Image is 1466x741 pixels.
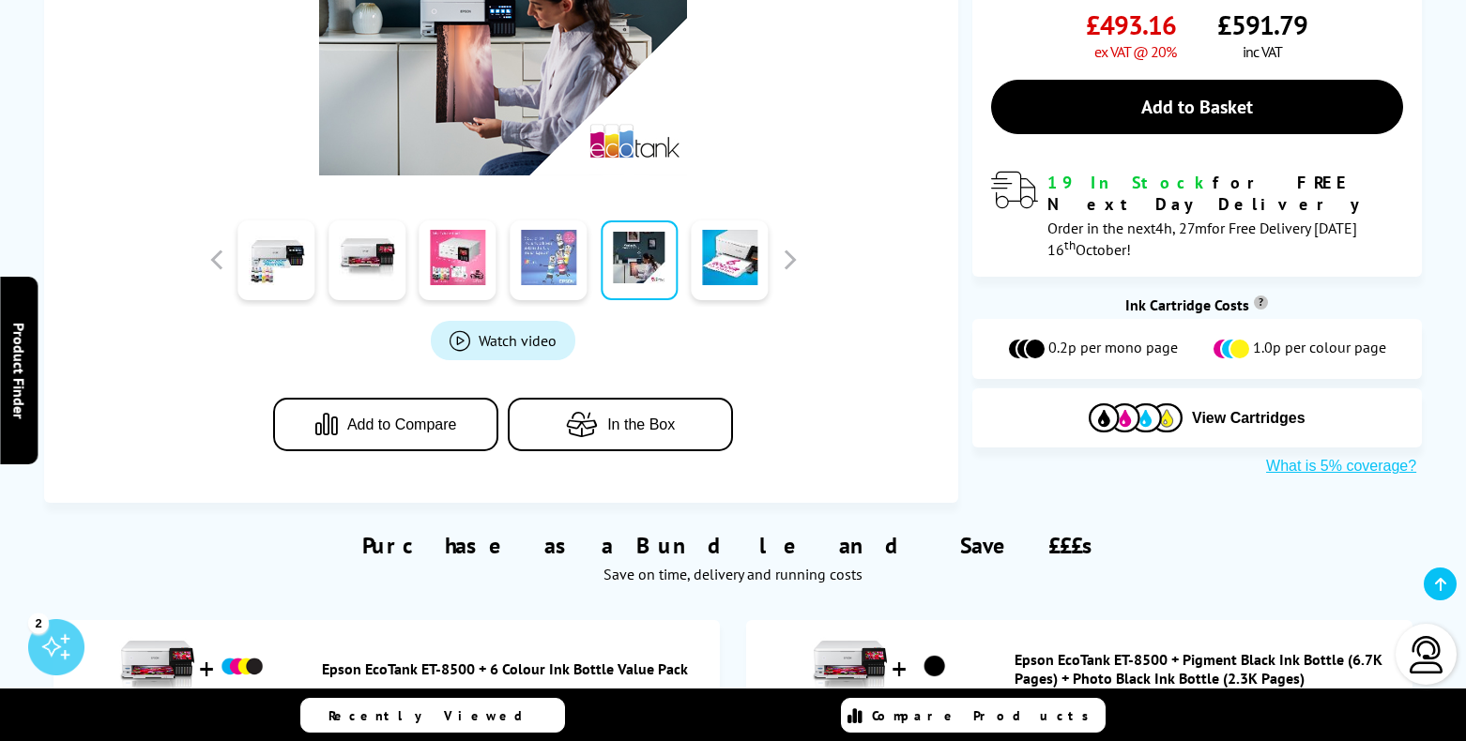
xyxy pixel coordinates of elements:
span: Add to Compare [347,416,457,433]
span: ex VAT @ 20% [1094,42,1176,61]
img: user-headset-light.svg [1408,636,1445,673]
img: Epson EcoTank ET-8500 + Pigment Black Ink Bottle (6.7K Pages) + Photo Black Ink Bottle (2.3K Pages) [911,643,958,690]
a: Epson EcoTank ET-8500 + Pigment Black Ink Bottle (6.7K Pages) + Photo Black Ink Bottle (2.3K Pages) [1015,650,1403,688]
div: 2 [28,612,49,633]
span: 0.2p per mono page [1048,338,1178,360]
button: Add to Compare [273,398,498,451]
span: 19 In Stock [1047,172,1213,193]
div: Purchase as a Bundle and Save £££s [44,503,1422,593]
span: £591.79 [1217,8,1307,42]
img: Cartridges [1089,403,1183,432]
button: In the Box [508,398,733,451]
span: In the Box [607,416,675,433]
span: Product Finder [9,323,28,419]
span: Order in the next for Free Delivery [DATE] 16 October! [1047,219,1357,259]
div: Save on time, delivery and running costs [68,565,1398,583]
a: Compare Products [841,698,1106,733]
button: View Cartridges [986,402,1409,433]
img: Epson EcoTank ET-8500 + 6 Colour Ink Bottle Value Pack [219,643,266,690]
img: Epson EcoTank ET-8500 + 6 Colour Ink Bottle Value Pack [119,629,194,704]
a: Recently Viewed [300,698,565,733]
div: modal_delivery [991,172,1404,258]
span: 4h, 27m [1155,219,1207,237]
span: 1.0p per colour page [1253,338,1386,360]
sup: Cost per page [1254,295,1268,310]
a: Epson EcoTank ET-8500 + 6 Colour Ink Bottle Value Pack [322,659,710,678]
span: £493.16 [1086,8,1176,42]
span: Compare Products [872,707,1099,724]
sup: th [1064,236,1076,253]
span: Watch video [479,331,557,350]
a: Product_All_Videos [431,321,575,360]
div: for FREE Next Day Delivery [1047,172,1404,215]
div: Ink Cartridge Costs [972,295,1423,314]
button: What is 5% coverage? [1260,457,1422,476]
a: Add to Basket [991,80,1404,134]
span: Recently Viewed [328,707,542,724]
span: inc VAT [1243,42,1282,61]
img: Epson EcoTank ET-8500 + Pigment Black Ink Bottle (6.7K Pages) + Photo Black Ink Bottle (2.3K Pages) [812,629,887,704]
span: View Cartridges [1192,410,1306,427]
